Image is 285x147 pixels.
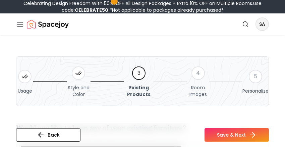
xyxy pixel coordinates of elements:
span: *Not applicable to packages already purchased* [108,7,224,13]
div: 5 [249,70,262,83]
nav: Global [16,13,269,35]
span: Style and Color [67,84,91,98]
span: Usage [18,88,32,94]
b: CELEBRATE50 [75,7,108,13]
span: SA [256,18,268,30]
button: Back [16,128,80,142]
div: 4 [191,66,205,80]
a: Spacejoy [27,17,69,31]
span: Personalize [242,88,269,94]
div: 3 [132,66,146,80]
span: Existing Products [124,84,154,98]
button: Save & Next [205,128,269,142]
img: Spacejoy Logo [27,17,69,31]
button: SA [255,17,269,31]
span: Room Images [187,84,209,98]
